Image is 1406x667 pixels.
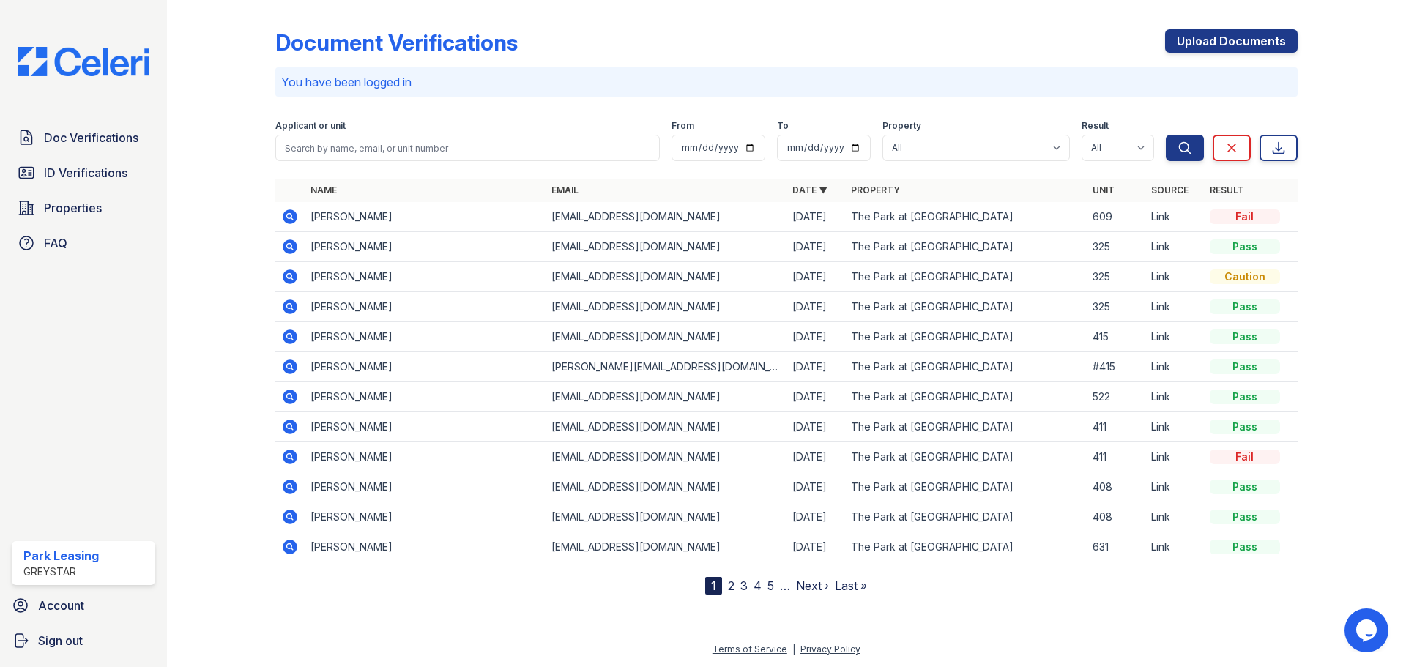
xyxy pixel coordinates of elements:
[1210,299,1280,314] div: Pass
[1093,185,1115,195] a: Unit
[1344,608,1391,652] iframe: chat widget
[44,199,102,217] span: Properties
[305,262,546,292] td: [PERSON_NAME]
[546,232,786,262] td: [EMAIL_ADDRESS][DOMAIN_NAME]
[546,262,786,292] td: [EMAIL_ADDRESS][DOMAIN_NAME]
[546,382,786,412] td: [EMAIL_ADDRESS][DOMAIN_NAME]
[38,597,84,614] span: Account
[1087,412,1145,442] td: 411
[792,185,827,195] a: Date ▼
[305,442,546,472] td: [PERSON_NAME]
[1145,532,1204,562] td: Link
[12,158,155,187] a: ID Verifications
[44,234,67,252] span: FAQ
[546,292,786,322] td: [EMAIL_ADDRESS][DOMAIN_NAME]
[845,292,1086,322] td: The Park at [GEOGRAPHIC_DATA]
[1145,502,1204,532] td: Link
[786,532,845,562] td: [DATE]
[713,644,787,655] a: Terms of Service
[786,232,845,262] td: [DATE]
[845,202,1086,232] td: The Park at [GEOGRAPHIC_DATA]
[845,412,1086,442] td: The Park at [GEOGRAPHIC_DATA]
[786,382,845,412] td: [DATE]
[44,164,127,182] span: ID Verifications
[546,442,786,472] td: [EMAIL_ADDRESS][DOMAIN_NAME]
[1087,202,1145,232] td: 609
[305,352,546,382] td: [PERSON_NAME]
[796,578,829,593] a: Next ›
[780,577,790,595] span: …
[6,47,161,76] img: CE_Logo_Blue-a8612792a0a2168367f1c8372b55b34899dd931a85d93a1a3d3e32e68fde9ad4.png
[786,322,845,352] td: [DATE]
[786,352,845,382] td: [DATE]
[305,502,546,532] td: [PERSON_NAME]
[1087,442,1145,472] td: 411
[1210,209,1280,224] div: Fail
[786,472,845,502] td: [DATE]
[1087,382,1145,412] td: 522
[786,202,845,232] td: [DATE]
[845,472,1086,502] td: The Park at [GEOGRAPHIC_DATA]
[281,73,1292,91] p: You have been logged in
[1145,352,1204,382] td: Link
[845,232,1086,262] td: The Park at [GEOGRAPHIC_DATA]
[546,472,786,502] td: [EMAIL_ADDRESS][DOMAIN_NAME]
[1087,262,1145,292] td: 325
[1210,390,1280,404] div: Pass
[1087,322,1145,352] td: 415
[546,322,786,352] td: [EMAIL_ADDRESS][DOMAIN_NAME]
[1210,185,1244,195] a: Result
[1210,450,1280,464] div: Fail
[1145,202,1204,232] td: Link
[1145,292,1204,322] td: Link
[1145,322,1204,352] td: Link
[851,185,900,195] a: Property
[38,632,83,649] span: Sign out
[1087,352,1145,382] td: #415
[6,626,161,655] button: Sign out
[845,442,1086,472] td: The Park at [GEOGRAPHIC_DATA]
[740,578,748,593] a: 3
[1145,232,1204,262] td: Link
[728,578,734,593] a: 2
[275,29,518,56] div: Document Verifications
[786,412,845,442] td: [DATE]
[305,472,546,502] td: [PERSON_NAME]
[551,185,579,195] a: Email
[546,502,786,532] td: [EMAIL_ADDRESS][DOMAIN_NAME]
[882,120,921,132] label: Property
[845,322,1086,352] td: The Park at [GEOGRAPHIC_DATA]
[275,120,346,132] label: Applicant or unit
[1087,232,1145,262] td: 325
[1210,420,1280,434] div: Pass
[44,129,138,146] span: Doc Verifications
[305,532,546,562] td: [PERSON_NAME]
[310,185,337,195] a: Name
[705,577,722,595] div: 1
[672,120,694,132] label: From
[786,262,845,292] td: [DATE]
[1210,480,1280,494] div: Pass
[1210,239,1280,254] div: Pass
[845,262,1086,292] td: The Park at [GEOGRAPHIC_DATA]
[305,322,546,352] td: [PERSON_NAME]
[767,578,774,593] a: 5
[1210,269,1280,284] div: Caution
[1087,502,1145,532] td: 408
[1087,532,1145,562] td: 631
[12,193,155,223] a: Properties
[546,532,786,562] td: [EMAIL_ADDRESS][DOMAIN_NAME]
[305,412,546,442] td: [PERSON_NAME]
[546,412,786,442] td: [EMAIL_ADDRESS][DOMAIN_NAME]
[786,292,845,322] td: [DATE]
[1145,262,1204,292] td: Link
[1087,472,1145,502] td: 408
[845,382,1086,412] td: The Park at [GEOGRAPHIC_DATA]
[305,292,546,322] td: [PERSON_NAME]
[1210,540,1280,554] div: Pass
[12,228,155,258] a: FAQ
[1145,412,1204,442] td: Link
[305,232,546,262] td: [PERSON_NAME]
[786,502,845,532] td: [DATE]
[1082,120,1109,132] label: Result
